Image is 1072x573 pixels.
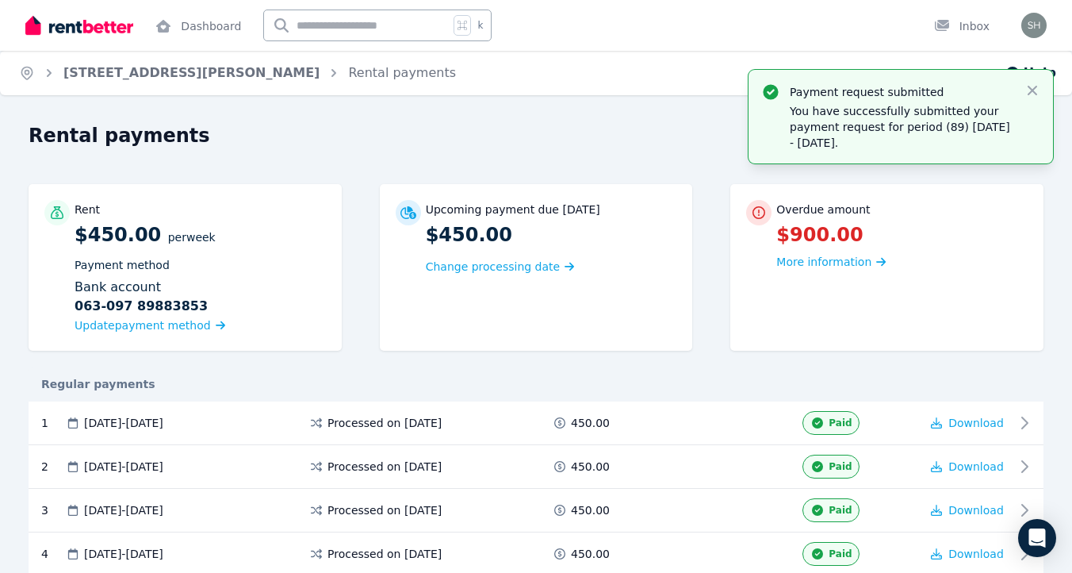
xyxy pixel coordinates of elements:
p: Rent [75,202,100,217]
span: [DATE] - [DATE] [84,502,163,518]
button: Help [1005,63,1056,83]
h1: Rental payments [29,123,210,148]
span: Processed on [DATE] [327,415,442,431]
span: Paid [829,548,852,560]
p: $450.00 [75,222,326,335]
p: You have successfully submitted your payment request for period (89) [DATE] - [DATE]. [790,103,1012,151]
p: $900.00 [776,222,1028,248]
div: 4 [41,542,65,566]
a: [STREET_ADDRESS][PERSON_NAME] [63,65,320,80]
span: Download [948,504,1004,517]
span: Processed on [DATE] [327,502,442,518]
div: Inbox [934,18,990,34]
p: Payment method [75,257,326,273]
button: Download [931,502,1004,518]
p: $450.00 [426,222,677,248]
span: Paid [829,460,852,473]
a: Change processing date [426,259,575,275]
span: 450.00 [571,415,610,431]
span: 450.00 [571,502,610,518]
span: [DATE] - [DATE] [84,546,163,562]
span: Paid [829,504,852,517]
span: Change processing date [426,259,561,275]
span: Download [948,460,1004,473]
span: Download [948,548,1004,560]
p: Overdue amount [776,202,870,217]
span: Paid [829,417,852,429]
span: Processed on [DATE] [327,459,442,475]
button: Download [931,546,1004,562]
img: RentBetter [25,13,133,37]
span: Processed on [DATE] [327,546,442,562]
span: Download [948,417,1004,429]
span: Update payment method [75,319,211,332]
span: More information [776,256,871,268]
span: [DATE] - [DATE] [84,459,163,475]
img: Shamiel Naidoo [1021,13,1047,38]
p: Payment request submitted [790,84,1012,100]
div: 2 [41,455,65,479]
span: 450.00 [571,546,610,562]
a: Rental payments [348,65,456,80]
div: 1 [41,411,65,435]
button: Download [931,459,1004,475]
div: 3 [41,498,65,522]
p: Upcoming payment due [DATE] [426,202,600,217]
span: 450.00 [571,459,610,475]
div: Open Intercom Messenger [1018,519,1056,557]
span: per Week [168,231,216,244]
b: 063-097 89883853 [75,297,208,316]
div: Bank account [75,278,326,316]
span: [DATE] - [DATE] [84,415,163,431]
div: Regular payments [29,376,1043,392]
button: Download [931,415,1004,431]
span: k [477,19,483,32]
